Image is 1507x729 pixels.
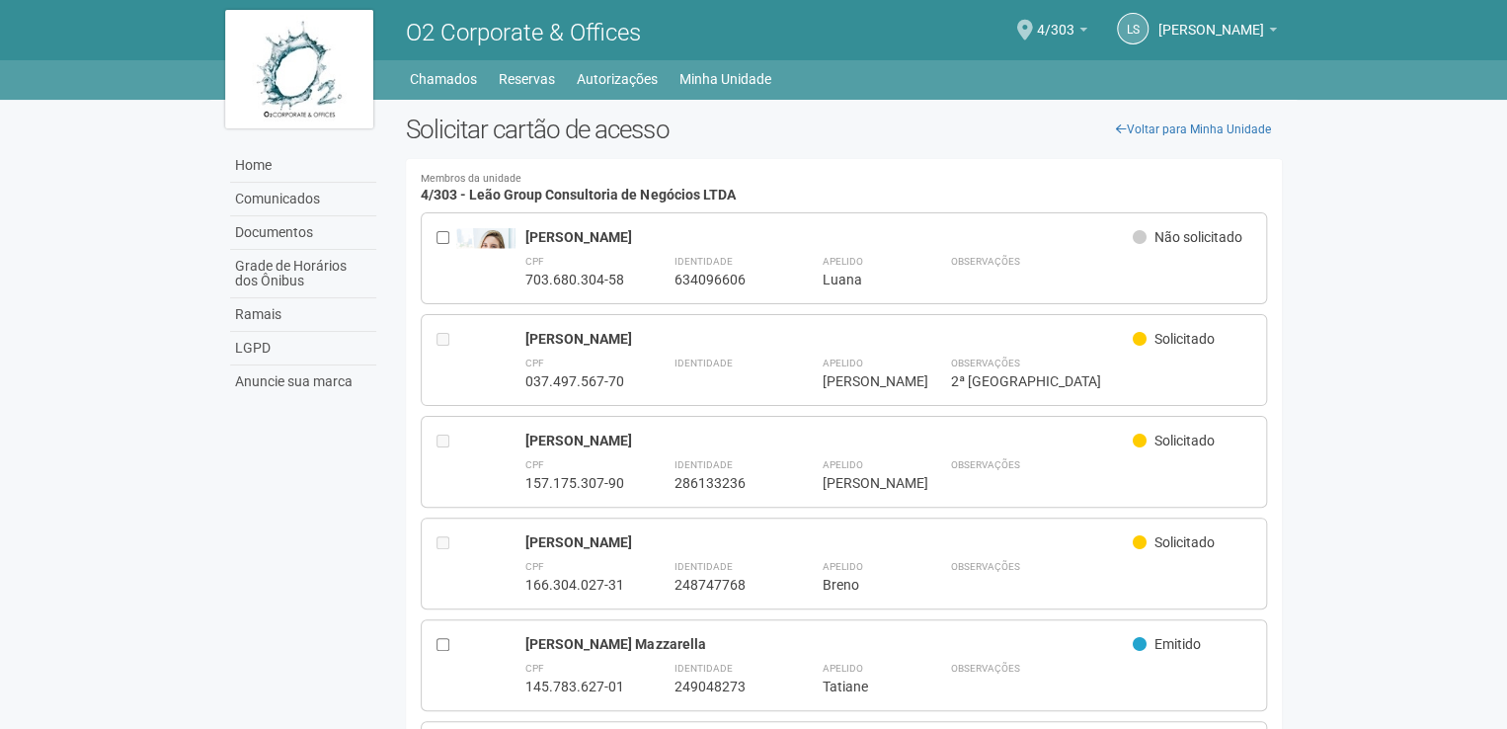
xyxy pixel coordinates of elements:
[1037,25,1087,40] a: 4/303
[822,358,862,368] strong: Apelido
[1158,3,1264,38] span: Leonardo Silva Leao
[436,533,456,594] div: Entre em contato com a Aministração para solicitar o cancelamento ou 2a via
[410,65,477,93] a: Chamados
[456,432,516,505] img: user.jpg
[525,576,624,594] div: 166.304.027-31
[499,65,555,93] a: Reservas
[950,256,1019,267] strong: Observações
[1154,433,1215,448] span: Solicitado
[950,372,1251,390] div: 2ª [GEOGRAPHIC_DATA]
[822,459,862,470] strong: Apelido
[525,561,544,572] strong: CPF
[436,432,456,492] div: Entre em contato com a Aministração para solicitar o cancelamento ou 2a via
[230,365,376,398] a: Anuncie sua marca
[436,330,456,390] div: Entre em contato com a Aministração para solicitar o cancelamento ou 2a via
[822,663,862,674] strong: Apelido
[674,358,732,368] strong: Identidade
[525,358,544,368] strong: CPF
[950,459,1019,470] strong: Observações
[225,10,373,128] img: logo.jpg
[822,576,901,594] div: Breno
[674,663,732,674] strong: Identidade
[230,183,376,216] a: Comunicados
[674,474,772,492] div: 286133236
[674,678,772,695] div: 249048273
[525,533,1133,551] div: [PERSON_NAME]
[525,256,544,267] strong: CPF
[230,298,376,332] a: Ramais
[525,459,544,470] strong: CPF
[1037,3,1074,38] span: 4/303
[1154,636,1201,652] span: Emitido
[406,19,641,46] span: O2 Corporate & Offices
[679,65,771,93] a: Minha Unidade
[230,250,376,298] a: Grade de Horários dos Ônibus
[456,533,516,612] img: user.jpg
[230,216,376,250] a: Documentos
[674,576,772,594] div: 248747768
[674,256,732,267] strong: Identidade
[950,663,1019,674] strong: Observações
[525,432,1133,449] div: [PERSON_NAME]
[525,372,624,390] div: 037.497.567-70
[1158,25,1277,40] a: [PERSON_NAME]
[230,332,376,365] a: LGPD
[674,271,772,288] div: 634096606
[674,561,732,572] strong: Identidade
[950,358,1019,368] strong: Observações
[1117,13,1149,44] a: LS
[421,174,1267,185] small: Membros da unidade
[456,330,516,408] img: user.jpg
[525,635,1133,653] div: [PERSON_NAME] Mazzarella
[525,330,1133,348] div: [PERSON_NAME]
[525,271,624,288] div: 703.680.304-58
[1154,534,1215,550] span: Solicitado
[230,149,376,183] a: Home
[1154,331,1215,347] span: Solicitado
[822,372,901,390] div: [PERSON_NAME]
[822,474,901,492] div: [PERSON_NAME]
[674,459,732,470] strong: Identidade
[950,561,1019,572] strong: Observações
[1154,229,1242,245] span: Não solicitado
[822,271,901,288] div: Luana
[525,678,624,695] div: 145.783.627-01
[525,474,624,492] div: 157.175.307-90
[822,561,862,572] strong: Apelido
[525,663,544,674] strong: CPF
[456,228,516,316] img: user.jpg
[421,174,1267,202] h4: 4/303 - Leão Group Consultoria de Negócios LTDA
[1105,115,1282,144] a: Voltar para Minha Unidade
[577,65,658,93] a: Autorizações
[406,115,1282,144] h2: Solicitar cartão de acesso
[525,228,1133,246] div: [PERSON_NAME]
[822,678,901,695] div: Tatiane
[456,635,516,694] img: user.jpg
[822,256,862,267] strong: Apelido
